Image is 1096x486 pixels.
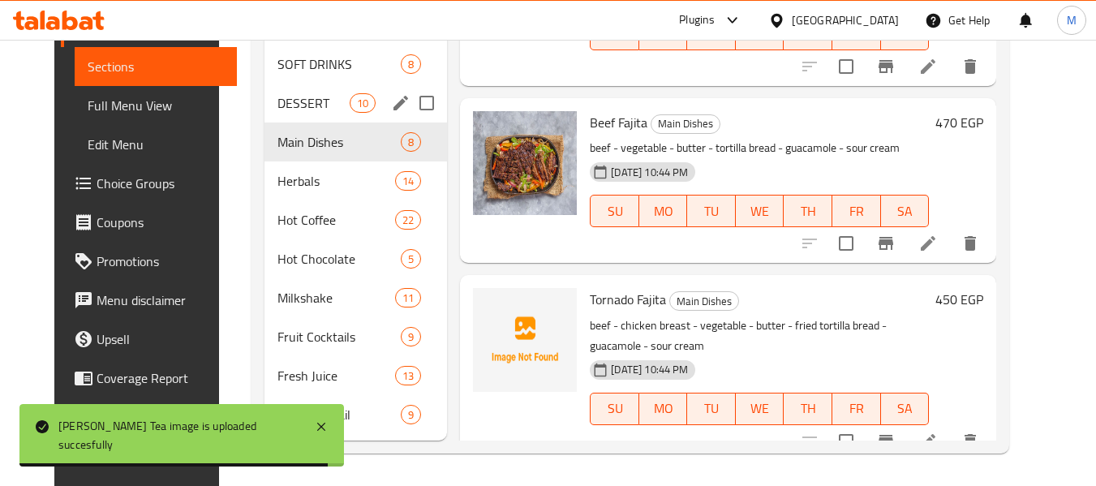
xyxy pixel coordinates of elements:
span: Main Dishes [670,292,738,311]
a: Edit Menu [75,125,238,164]
span: Fresh Juice [277,366,395,385]
span: TU [694,22,729,45]
button: SA [881,195,930,227]
button: delete [951,224,990,263]
button: Branch-specific-item [866,224,905,263]
span: Sections [88,57,225,76]
span: SA [888,397,923,420]
button: delete [951,422,990,461]
button: TH [784,195,832,227]
div: [PERSON_NAME] Tea image is uploaded succesfully [58,417,299,454]
span: Select to update [829,49,863,84]
span: TH [790,22,826,45]
button: SU [590,393,638,425]
span: Promotions [97,252,225,271]
p: beef - chicken breast - vegetable - butter - fried tortilla bread - guacamole - sour cream [590,316,929,356]
span: SA [888,22,923,45]
span: TH [790,397,826,420]
span: 11 [396,290,420,306]
div: items [401,54,421,74]
span: SOFT DRINKS [277,54,401,74]
span: TU [694,200,729,223]
span: 8 [402,57,420,72]
span: TU [694,397,729,420]
button: TU [687,195,736,227]
span: DESSERT [277,93,350,113]
span: 5 [402,252,420,267]
span: SU [597,22,632,45]
button: Branch-specific-item [866,422,905,461]
span: Tornado Fajita [590,287,666,312]
div: Main Dishes8 [264,123,448,161]
a: Menu disclaimer [61,281,238,320]
span: WE [742,200,778,223]
button: SA [881,393,930,425]
div: items [401,405,421,424]
span: MO [646,200,681,223]
span: Fruit Cocktails [277,327,401,346]
div: items [350,93,376,113]
button: Branch-specific-item [866,47,905,86]
div: items [395,210,421,230]
div: [GEOGRAPHIC_DATA] [792,11,899,29]
button: delete [951,47,990,86]
a: Edit menu item [918,432,938,451]
span: Full Menu View [88,96,225,115]
span: SU [597,397,632,420]
div: Fruit Cocktails9 [264,317,448,356]
p: beef - vegetable - butter - tortilla bread - guacamole - sour cream [590,138,929,158]
span: Main Dishes [277,132,401,152]
span: Coverage Report [97,368,225,388]
button: edit [389,91,413,115]
span: MO [646,397,681,420]
a: Coverage Report [61,359,238,398]
span: Menu disclaimer [97,290,225,310]
a: Promotions [61,242,238,281]
div: Herbals14 [264,161,448,200]
button: WE [736,195,784,227]
span: [DATE] 10:44 PM [604,362,694,377]
span: SA [888,200,923,223]
span: 14 [396,174,420,189]
button: FR [832,195,881,227]
span: 8 [402,135,420,150]
span: M [1067,11,1077,29]
span: Herbals [277,171,395,191]
span: Main Dishes [651,114,720,133]
div: items [401,249,421,269]
div: Main Dishes [669,291,739,311]
span: Hot Coffee [277,210,395,230]
span: Coupons [97,213,225,232]
a: Full Menu View [75,86,238,125]
div: Milkshake11 [264,278,448,317]
button: WE [736,393,784,425]
div: Hot Chocolate5 [264,239,448,278]
span: Choice Groups [97,174,225,193]
div: Soda Cocktail9 [264,395,448,434]
a: Grocery Checklist [61,398,238,437]
div: items [401,132,421,152]
h6: 470 EGP [935,111,983,134]
button: TH [784,393,832,425]
span: FR [839,200,875,223]
span: TH [790,200,826,223]
div: Fresh Juice13 [264,356,448,395]
span: FR [839,397,875,420]
span: Select to update [829,424,863,458]
span: FR [839,22,875,45]
a: Choice Groups [61,164,238,203]
div: DESSERT10edit [264,84,448,123]
a: Edit menu item [918,57,938,76]
div: SOFT DRINKS8 [264,45,448,84]
img: Tornado Fajita [473,288,577,392]
button: FR [832,393,881,425]
img: Beef Fajita [473,111,577,215]
span: Upsell [97,329,225,349]
span: SU [597,200,632,223]
span: Milkshake [277,288,395,308]
span: MO [646,22,681,45]
button: SU [590,195,638,227]
button: MO [639,195,688,227]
